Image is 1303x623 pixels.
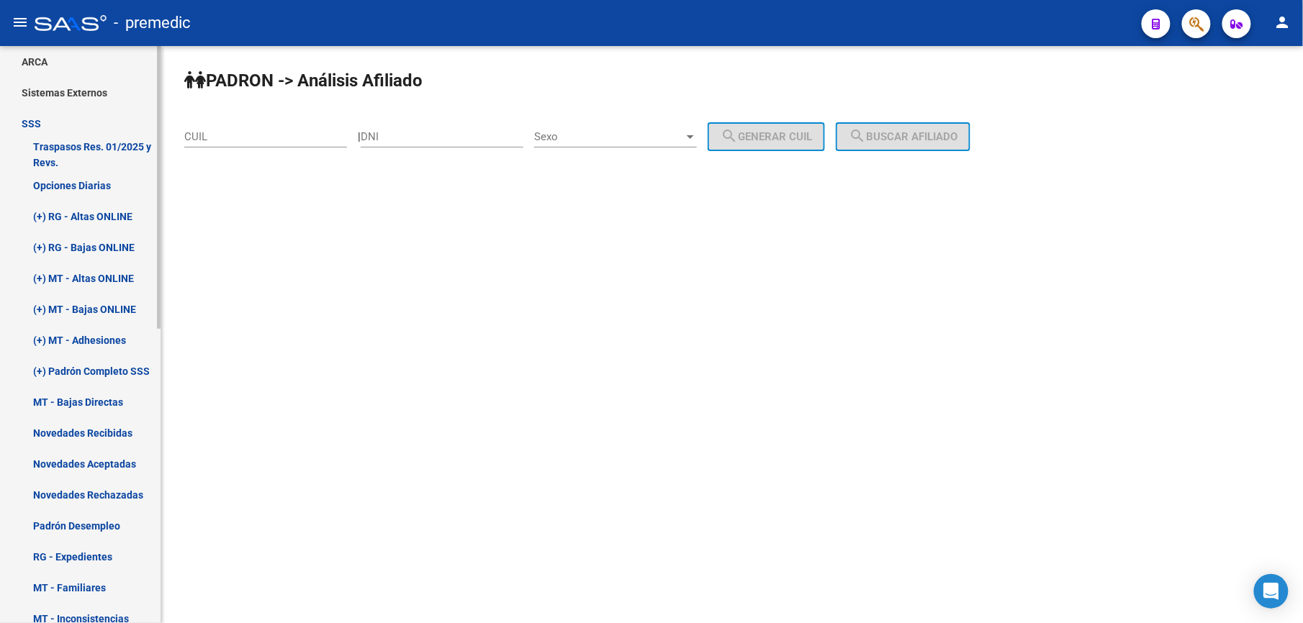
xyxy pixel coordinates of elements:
strong: PADRON -> Análisis Afiliado [184,71,423,91]
span: Sexo [534,130,684,143]
div: | [358,130,836,143]
mat-icon: search [849,127,866,145]
span: Generar CUIL [721,130,812,143]
span: Buscar afiliado [849,130,957,143]
mat-icon: menu [12,14,29,31]
button: Generar CUIL [708,122,825,151]
span: - premedic [114,7,191,39]
mat-icon: search [721,127,738,145]
div: Open Intercom Messenger [1254,574,1289,609]
button: Buscar afiliado [836,122,970,151]
mat-icon: person [1274,14,1291,31]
